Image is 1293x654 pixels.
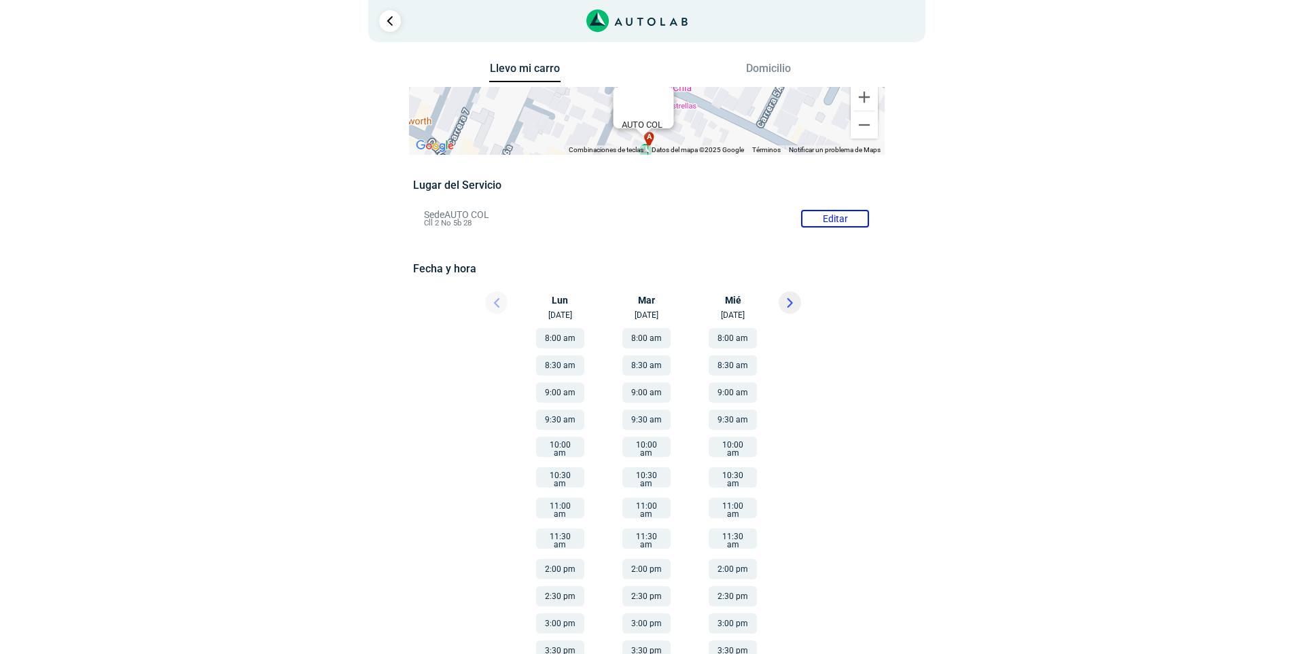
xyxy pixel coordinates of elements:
button: Ampliar [851,84,878,111]
div: Cll 2 No 5b 28 [621,120,673,140]
button: 3:00 pm [622,613,671,634]
button: 10:30 am [536,467,584,488]
button: Domicilio [732,62,804,81]
h5: Lugar del Servicio [413,179,880,192]
button: 8:30 am [709,355,757,376]
button: 3:00 pm [536,613,584,634]
button: 9:00 am [709,382,757,403]
button: 2:30 pm [536,586,584,606]
button: 11:00 am [536,498,584,518]
button: 10:00 am [622,437,671,457]
button: 2:30 pm [709,586,757,606]
button: 9:30 am [622,410,671,430]
button: 11:00 am [622,498,671,518]
h5: Fecha y hora [413,262,880,275]
button: Reducir [851,111,878,139]
a: Notificar un problema de Maps [789,146,881,153]
button: 10:30 am [622,467,671,488]
button: 3:00 pm [709,613,757,634]
button: 10:00 am [536,437,584,457]
button: 9:30 am [536,410,584,430]
span: Datos del mapa ©2025 Google [652,146,744,153]
button: 8:00 am [709,328,757,348]
button: 10:00 am [709,437,757,457]
button: 9:30 am [709,410,757,430]
img: Google [412,137,457,155]
button: 2:00 pm [536,559,584,579]
button: 8:30 am [536,355,584,376]
a: Ir al paso anterior [379,10,401,32]
button: 11:30 am [709,528,757,549]
a: Link al sitio de autolab [586,14,688,26]
button: 2:00 pm [709,559,757,579]
button: 8:30 am [622,355,671,376]
button: 11:30 am [622,528,671,549]
a: Abre esta zona en Google Maps (se abre en una nueva ventana) [412,137,457,155]
button: 10:30 am [709,467,757,488]
button: 11:30 am [536,528,584,549]
button: Cerrar [643,84,676,116]
button: 8:00 am [622,328,671,348]
button: 2:00 pm [622,559,671,579]
button: 9:00 am [622,382,671,403]
button: Combinaciones de teclas [569,145,643,155]
button: 8:00 am [536,328,584,348]
button: 9:00 am [536,382,584,403]
button: 2:30 pm [622,586,671,606]
span: a [646,132,652,143]
button: 11:00 am [709,498,757,518]
a: Términos (se abre en una nueva pestaña) [752,146,781,153]
button: Llevo mi carro [489,62,561,83]
b: AUTO COL [621,120,662,130]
